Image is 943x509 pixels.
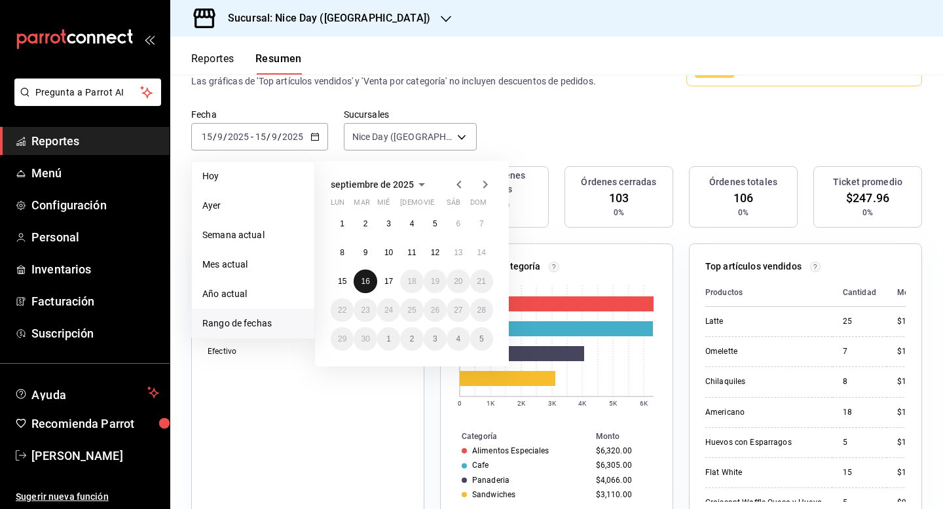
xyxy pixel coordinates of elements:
[9,95,161,109] a: Pregunta a Parrot AI
[400,241,423,264] button: 11 de septiembre de 2025
[400,198,477,212] abbr: jueves
[431,248,439,257] abbr: 12 de septiembre de 2025
[897,497,933,508] div: $975.00
[202,287,304,301] span: Año actual
[447,212,470,236] button: 6 de septiembre de 2025
[227,132,250,142] input: ----
[846,189,889,207] span: $247.96
[843,376,876,387] div: 8
[470,327,493,351] button: 5 de octubre de 2025
[340,219,344,228] abbr: 1 de septiembre de 2025
[31,385,142,400] span: Ayuda
[361,306,369,315] abbr: 23 de septiembre de 2025
[447,298,470,322] button: 27 de septiembre de 2025
[470,241,493,264] button: 14 de septiembre de 2025
[338,277,346,286] abbr: 15 de septiembre de 2025
[202,228,304,242] span: Semana actual
[377,198,390,212] abbr: miércoles
[424,327,447,351] button: 3 de octubre de 2025
[361,334,369,343] abbr: 30 de septiembre de 2025
[354,298,377,322] button: 23 de septiembre de 2025
[31,132,159,150] span: Reportes
[843,316,876,327] div: 25
[705,497,822,508] div: Croissant Waffle Queso y Huevo
[738,207,749,219] span: 0%
[363,219,368,228] abbr: 2 de septiembre de 2025
[843,346,876,357] div: 7
[331,241,354,264] button: 8 de septiembre de 2025
[424,241,447,264] button: 12 de septiembre de 2025
[384,306,393,315] abbr: 24 de septiembre de 2025
[331,327,354,351] button: 29 de septiembre de 2025
[578,400,587,407] text: 4K
[897,467,933,478] div: $1,020.00
[433,334,437,343] abbr: 3 de octubre de 2025
[377,298,400,322] button: 24 de septiembre de 2025
[255,132,267,142] input: --
[709,175,777,189] h3: Órdenes totales
[596,461,652,470] div: $6,305.00
[897,437,933,448] div: $1,075.00
[447,327,470,351] button: 4 de octubre de 2025
[596,446,652,455] div: $6,320.00
[591,429,673,444] th: Monto
[331,270,354,293] button: 15 de septiembre de 2025
[400,270,423,293] button: 18 de septiembre de 2025
[447,270,470,293] button: 20 de septiembre de 2025
[470,270,493,293] button: 21 de septiembre de 2025
[456,219,460,228] abbr: 6 de septiembre de 2025
[410,219,415,228] abbr: 4 de septiembre de 2025
[424,198,434,212] abbr: viernes
[472,490,515,499] div: Sandwiches
[354,198,369,212] abbr: martes
[433,219,437,228] abbr: 5 de septiembre de 2025
[410,334,415,343] abbr: 2 de octubre de 2025
[705,260,802,273] p: Top artículos vendidos
[223,132,227,142] span: /
[897,346,933,357] div: $1,470.00
[833,175,902,189] h3: Ticket promedio
[407,306,416,315] abbr: 25 de septiembre de 2025
[202,199,304,213] span: Ayer
[31,415,159,432] span: Recomienda Parrot
[470,212,493,236] button: 7 de septiembre de 2025
[377,241,400,264] button: 10 de septiembre de 2025
[733,189,753,207] span: 106
[16,490,159,504] span: Sugerir nueva función
[386,334,391,343] abbr: 1 de octubre de 2025
[843,497,876,508] div: 5
[407,277,416,286] abbr: 18 de septiembre de 2025
[278,132,282,142] span: /
[705,437,822,448] div: Huevos con Esparragos
[384,277,393,286] abbr: 17 de septiembre de 2025
[217,10,430,26] h3: Sucursal: Nice Day ([GEOGRAPHIC_DATA])
[331,177,430,192] button: septiembre de 2025
[548,400,557,407] text: 3K
[705,316,822,327] div: Latte
[472,461,489,470] div: Cafe
[377,327,400,351] button: 1 de octubre de 2025
[282,132,304,142] input: ----
[202,169,304,183] span: Hoy
[202,258,304,272] span: Mes actual
[887,279,933,307] th: Monto
[354,212,377,236] button: 2 de septiembre de 2025
[31,260,159,278] span: Inventarios
[407,248,416,257] abbr: 11 de septiembre de 2025
[843,407,876,418] div: 18
[363,248,368,257] abbr: 9 de septiembre de 2025
[354,327,377,351] button: 30 de septiembre de 2025
[340,248,344,257] abbr: 8 de septiembre de 2025
[441,429,591,444] th: Categoría
[897,316,933,327] div: $1,900.00
[609,189,629,207] span: 103
[596,490,652,499] div: $3,110.00
[458,400,462,407] text: 0
[344,110,477,119] label: Sucursales
[640,400,648,407] text: 6K
[897,376,933,387] div: $1,200.00
[35,86,141,99] span: Pregunta a Parrot AI
[862,207,873,219] span: 0%
[487,400,495,407] text: 1K
[331,198,344,212] abbr: lunes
